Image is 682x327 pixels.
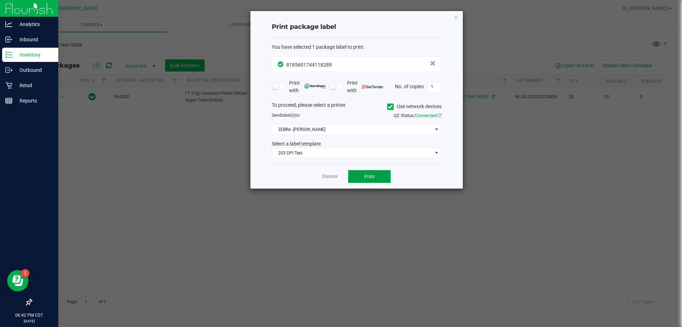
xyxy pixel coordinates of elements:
span: Print [364,174,375,179]
img: bartender.png [362,85,384,89]
iframe: Resource center unread badge [21,269,29,278]
span: 203 DPI Test [272,148,432,158]
label: Use network devices [387,103,442,110]
p: Inventory [12,51,55,59]
p: Outbound [12,66,55,74]
span: Connected [415,113,437,118]
span: QZ Status: [394,113,442,118]
p: Reports [12,96,55,105]
inline-svg: Outbound [5,67,12,74]
p: 06:42 PM CDT [3,312,55,318]
p: Analytics [12,20,55,28]
inline-svg: Analytics [5,21,12,28]
span: label(s) [281,113,296,118]
img: mark_magic_cybra.png [304,83,326,89]
inline-svg: Inbound [5,36,12,43]
inline-svg: Inventory [5,51,12,58]
span: Print with [347,79,384,94]
span: No. of copies [395,83,424,89]
iframe: Resource center [7,270,28,291]
inline-svg: Reports [5,97,12,104]
a: Dismiss [322,174,337,180]
span: Print with [289,79,326,94]
span: In Sync [278,60,285,68]
div: To proceed, please select a printer. [266,101,447,112]
button: Print [348,170,391,183]
p: [DATE] [3,318,55,324]
span: ZEBRA- [PERSON_NAME] [272,125,432,135]
div: : [272,43,442,51]
p: Inbound [12,35,55,44]
span: Send to: [272,113,301,118]
inline-svg: Retail [5,82,12,89]
p: Retail [12,81,55,90]
h4: Print package label [272,22,442,32]
span: You have selected 1 package label to print [272,44,363,50]
span: 8185601744118289 [286,62,332,68]
div: Select a label template. [266,140,447,148]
